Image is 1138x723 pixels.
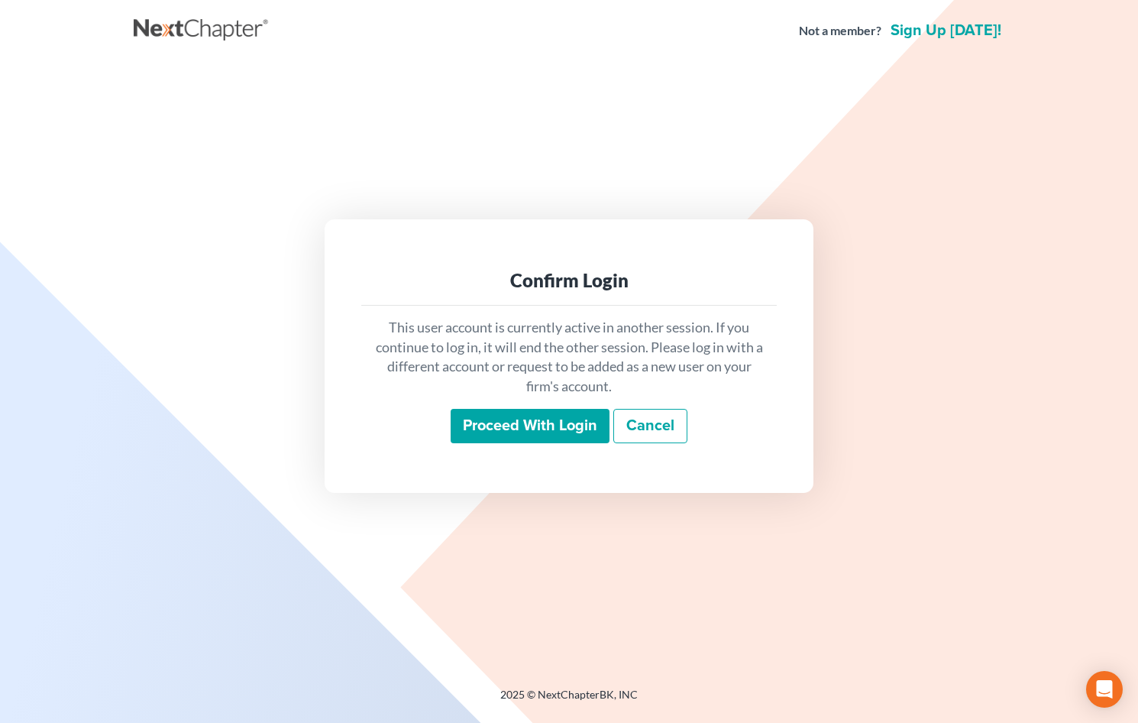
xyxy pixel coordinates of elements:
div: 2025 © NextChapterBK, INC [134,687,1004,715]
div: Open Intercom Messenger [1086,671,1123,708]
a: Sign up [DATE]! [887,23,1004,38]
p: This user account is currently active in another session. If you continue to log in, it will end ... [373,318,765,397]
input: Proceed with login [451,409,609,444]
a: Cancel [613,409,687,444]
strong: Not a member? [799,22,881,40]
div: Confirm Login [373,268,765,293]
